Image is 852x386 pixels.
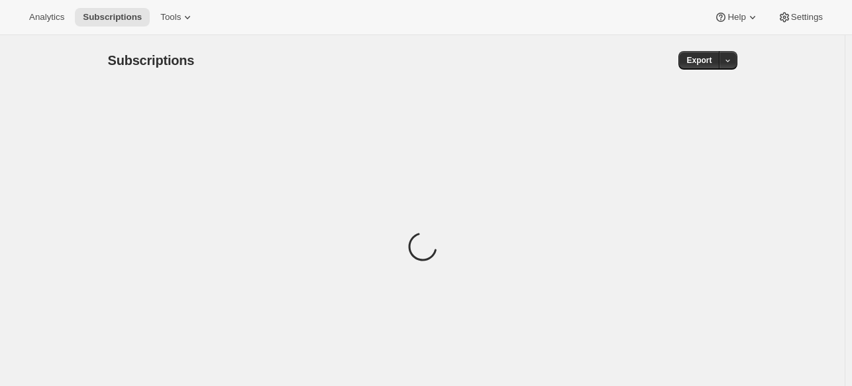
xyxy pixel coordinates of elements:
[678,51,719,70] button: Export
[727,12,745,23] span: Help
[108,53,195,68] span: Subscriptions
[160,12,181,23] span: Tools
[706,8,767,27] button: Help
[770,8,831,27] button: Settings
[83,12,142,23] span: Subscriptions
[29,12,64,23] span: Analytics
[21,8,72,27] button: Analytics
[791,12,823,23] span: Settings
[152,8,202,27] button: Tools
[686,55,712,66] span: Export
[75,8,150,27] button: Subscriptions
